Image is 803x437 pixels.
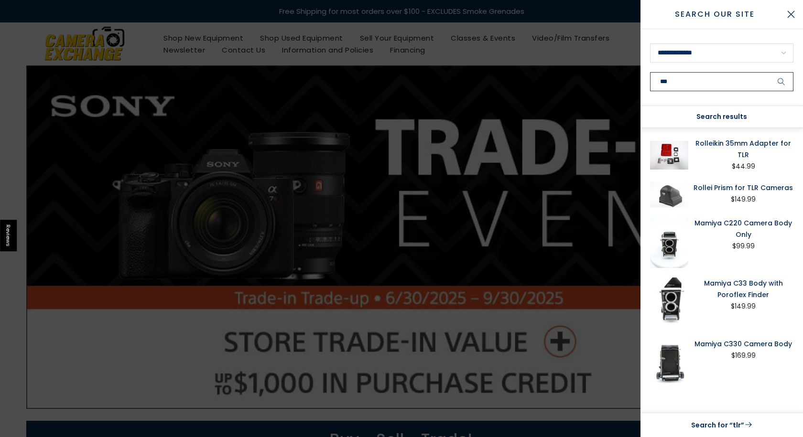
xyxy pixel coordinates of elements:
[650,138,688,172] img: Rolleikin 35mm Adapter for TLR Vintage and Collectable rolleikin 5162404
[732,160,755,172] div: $44.99
[650,419,793,431] a: Search for “tlr”
[650,277,688,329] img: Mamiya C33 Body with Poroflex Finder Medium Format Equipment - Medium Format Cameras - Medium For...
[650,217,688,268] img: Mamiya C220 Camera Body Only Medium Format Equipment - Medium Format Cameras - Medium Format TLR ...
[693,138,793,160] a: Rolleikin 35mm Adapter for TLR
[731,300,756,312] div: $149.99
[650,338,688,389] img: Mamiya C330 Camera Body Medium Format Equipment - Medium Format Cameras - Medium Format TLR Camer...
[650,182,688,207] img: Rollei Prism for TLR Cameras Viewfinders and Accessories Rollei 082324427
[693,182,793,193] a: Rollei Prism for TLR Cameras
[693,277,793,300] a: Mamiya C33 Body with Poroflex Finder
[640,106,803,128] div: Search results
[650,9,779,20] span: Search Our Site
[693,217,793,240] a: Mamiya C220 Camera Body Only
[779,2,803,26] button: Close Search
[731,350,756,362] div: $169.99
[693,338,793,350] a: Mamiya C330 Camera Body
[732,240,755,252] div: $99.99
[731,193,756,205] div: $149.99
